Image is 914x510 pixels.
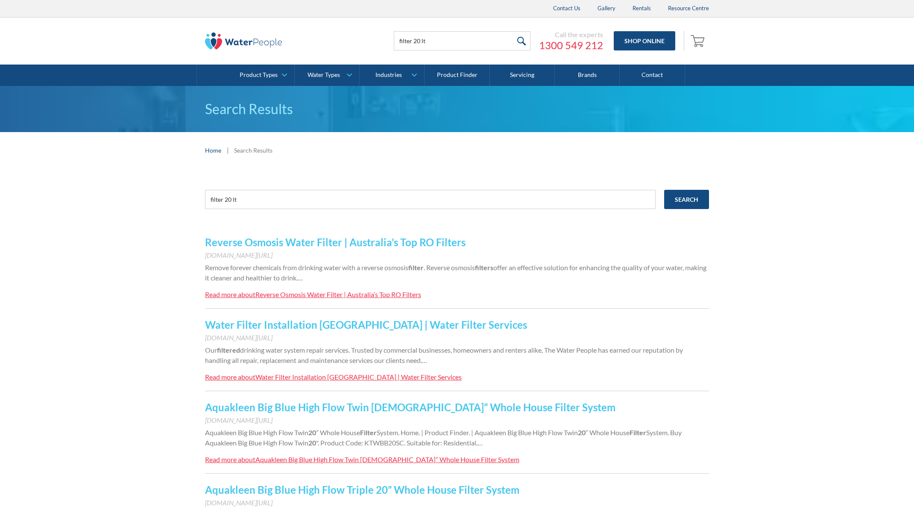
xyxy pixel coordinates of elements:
div: Search Results [234,146,272,155]
div: Call the experts [539,30,603,39]
span: drinking water system repair services. Trusted by commercial businesses, homeowners and renters a... [205,346,683,364]
img: The Water People [205,32,282,50]
a: Read more aboutWater Filter Installation [GEOGRAPHIC_DATA] | Water Filter Services [205,372,462,382]
a: Servicing [490,65,555,86]
div: Water Filter Installation [GEOGRAPHIC_DATA] | Water Filter Services [255,373,462,381]
h1: Search Results [205,99,709,119]
input: Search products [394,31,530,50]
strong: Filter [630,428,646,436]
a: Shop Online [614,31,675,50]
a: Product Types [229,65,294,86]
span: … [298,274,303,282]
a: Water Filter Installation [GEOGRAPHIC_DATA] | Water Filter Services [205,318,527,331]
div: [DOMAIN_NAME][URL] [205,498,709,508]
img: shopping cart [691,34,707,47]
a: Open empty cart [688,31,709,51]
strong: Filter [360,428,377,436]
div: Read more about [205,373,255,381]
div: Aquakleen Big Blue High Flow Twin [DEMOGRAPHIC_DATA]” Whole House Filter System [255,455,519,463]
a: Read more aboutReverse Osmosis Water Filter | Australia’s Top RO Filters [205,289,421,300]
strong: filtered [217,346,240,354]
div: [DOMAIN_NAME][URL] [205,415,709,425]
a: Home [205,146,221,155]
span: System. Home. | Product Finder. | Aquakleen Big Blue High Flow Twin [377,428,578,436]
span: offer an effective solution for enhancing the quality of your water, making it cleaner and health... [205,263,706,282]
input: Search [664,190,709,209]
a: Reverse Osmosis Water Filter | Australia’s Top RO Filters [205,236,466,248]
a: Brands [555,65,620,86]
span: Remove forever chemicals from drinking water with a reverse osmosis [205,263,408,271]
div: Industries [375,71,402,79]
a: Aquakleen Big Blue High Flow Triple 20” Whole House Filter System [205,483,519,496]
div: | [226,145,230,155]
span: Our [205,346,217,354]
span: … [422,356,427,364]
div: Reverse Osmosis Water Filter | Australia’s Top RO Filters [255,290,421,298]
span: . Reverse osmosis [424,263,475,271]
strong: filters [475,263,493,271]
input: e.g. chilled water cooler [205,190,656,209]
div: Product Types [240,71,278,79]
strong: 20 [308,439,316,447]
span: … [478,439,483,447]
div: [DOMAIN_NAME][URL] [205,250,709,260]
strong: filter [408,263,424,271]
a: Industries [360,65,424,86]
div: [DOMAIN_NAME][URL] [205,333,709,343]
div: Read more about [205,290,255,298]
a: Product Finder [425,65,489,86]
strong: 20 [578,428,586,436]
a: 1300 549 212 [539,39,603,52]
div: Water Types [308,71,340,79]
a: Read more aboutAquakleen Big Blue High Flow Twin [DEMOGRAPHIC_DATA]” Whole House Filter System [205,454,519,465]
span: Aquakleen Big Blue High Flow Twin [205,428,308,436]
div: Read more about [205,455,255,463]
a: Water Types [295,65,359,86]
span: ". Product Code: KTWBB20SC. Suitable for: Residential. [316,439,478,447]
span: ” Whole House [316,428,360,436]
span: ” Whole House [586,428,630,436]
span: System. Buy Aquakleen Big Blue High Flow Twin [205,428,682,447]
strong: 20 [308,428,316,436]
a: Aquakleen Big Blue High Flow Twin [DEMOGRAPHIC_DATA]” Whole House Filter System [205,401,615,413]
a: Contact [620,65,685,86]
